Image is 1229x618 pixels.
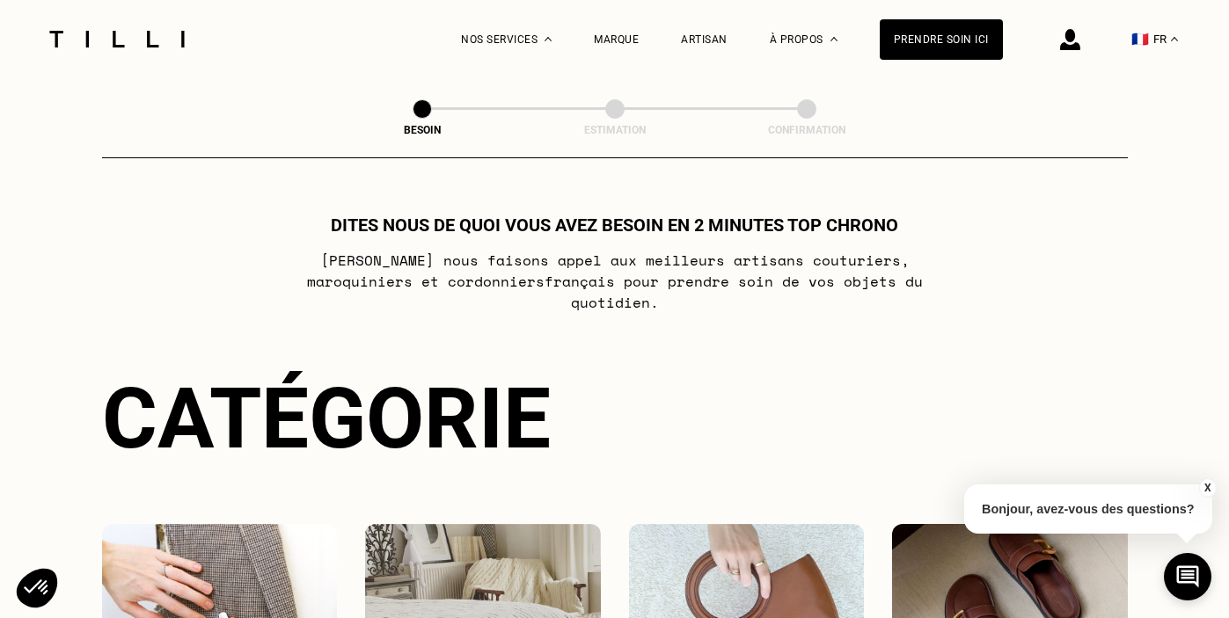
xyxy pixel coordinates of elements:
span: 🇫🇷 [1131,31,1149,47]
img: menu déroulant [1171,37,1178,41]
a: Prendre soin ici [880,19,1003,60]
button: X [1198,478,1216,498]
p: [PERSON_NAME] nous faisons appel aux meilleurs artisans couturiers , maroquiniers et cordonniers ... [266,250,963,313]
div: Catégorie [102,369,1128,468]
h1: Dites nous de quoi vous avez besoin en 2 minutes top chrono [331,214,898,236]
img: Menu déroulant à propos [830,37,838,41]
a: Marque [594,33,639,46]
div: Estimation [527,124,703,136]
img: Logo du service de couturière Tilli [43,31,191,47]
a: Artisan [681,33,728,46]
div: Besoin [334,124,510,136]
img: Menu déroulant [545,37,552,41]
img: icône connexion [1060,29,1080,50]
div: Confirmation [719,124,895,136]
p: Bonjour, avez-vous des questions? [964,484,1212,534]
